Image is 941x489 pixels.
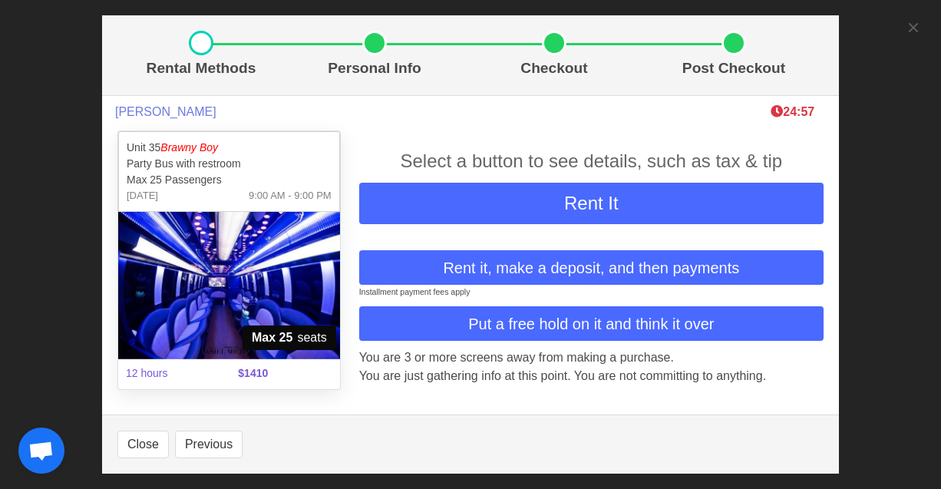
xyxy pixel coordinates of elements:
[127,156,332,172] p: Party Bus with restroom
[650,58,817,80] p: Post Checkout
[127,172,332,188] p: Max 25 Passengers
[117,431,169,458] button: Close
[127,140,332,156] p: Unit 35
[443,256,739,279] span: Rent it, make a deposit, and then payments
[243,325,336,350] span: seats
[771,105,814,118] b: 24:57
[771,105,814,118] span: The clock is ticking ⁠— this timer shows how long we'll hold this limo during checkout. If time r...
[160,141,218,154] em: Brawny Boy
[117,356,229,391] span: 12 hours
[118,212,340,359] img: 35%2002.jpg
[18,428,64,474] a: Open chat
[359,349,824,367] p: You are 3 or more screens away from making a purchase.
[124,58,279,80] p: Rental Methods
[359,147,824,175] div: Select a button to see details, such as tax & tip
[252,329,292,347] strong: Max 25
[291,58,458,80] p: Personal Info
[470,58,638,80] p: Checkout
[127,188,158,203] span: [DATE]
[359,306,824,341] button: Put a free hold on it and think it over
[249,188,332,203] span: 9:00 AM - 9:00 PM
[359,367,824,385] p: You are just gathering info at this point. You are not committing to anything.
[359,287,470,296] small: Installment payment fees apply
[359,183,824,224] button: Rent It
[359,250,824,285] button: Rent it, make a deposit, and then payments
[115,104,216,119] span: [PERSON_NAME]
[564,193,619,213] span: Rent It
[468,312,714,335] span: Put a free hold on it and think it over
[175,431,243,458] button: Previous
